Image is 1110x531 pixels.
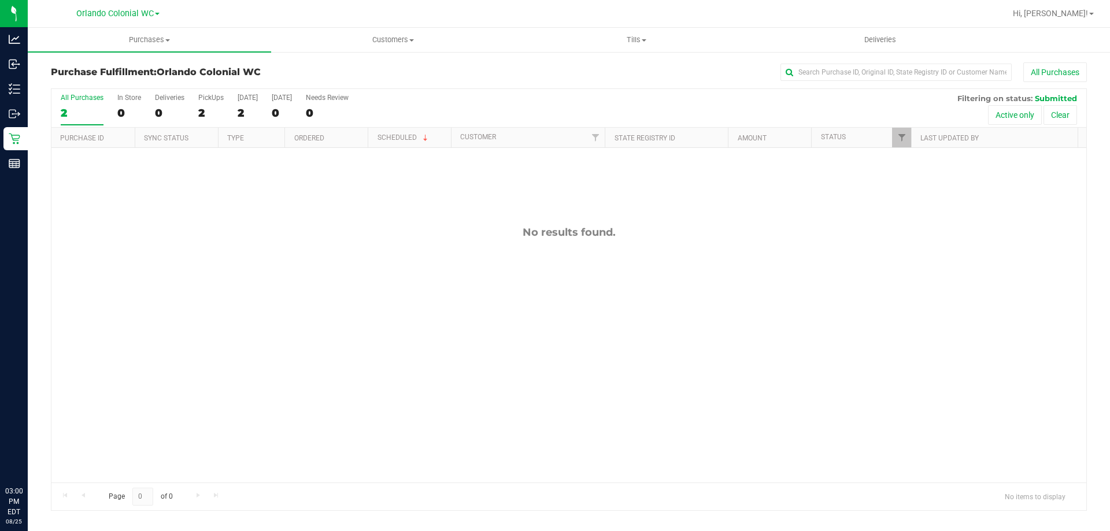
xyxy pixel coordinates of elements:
div: [DATE] [238,94,258,102]
div: No results found. [51,226,1086,239]
a: Customer [460,133,496,141]
div: [DATE] [272,94,292,102]
a: Sync Status [144,134,188,142]
div: Deliveries [155,94,184,102]
a: Ordered [294,134,324,142]
div: 2 [238,106,258,120]
a: Filter [892,128,911,147]
div: PickUps [198,94,224,102]
button: Clear [1044,105,1077,125]
a: Purchase ID [60,134,104,142]
a: Status [821,133,846,141]
iframe: Resource center [12,439,46,473]
span: Page of 0 [99,488,182,506]
div: In Store [117,94,141,102]
div: Needs Review [306,94,349,102]
div: All Purchases [61,94,103,102]
inline-svg: Reports [9,158,20,169]
a: Filter [586,128,605,147]
a: Scheduled [378,133,430,142]
p: 03:00 PM EDT [5,486,23,517]
span: Filtering on status: [957,94,1033,103]
span: Submitted [1035,94,1077,103]
a: Last Updated By [920,134,979,142]
button: Active only [988,105,1042,125]
div: 0 [117,106,141,120]
div: 0 [155,106,184,120]
div: 0 [272,106,292,120]
a: State Registry ID [615,134,675,142]
span: No items to display [996,488,1075,505]
div: 0 [306,106,349,120]
inline-svg: Retail [9,133,20,144]
inline-svg: Outbound [9,108,20,120]
a: Type [227,134,244,142]
div: 2 [198,106,224,120]
div: 2 [61,106,103,120]
p: 08/25 [5,517,23,526]
a: Amount [738,134,767,142]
